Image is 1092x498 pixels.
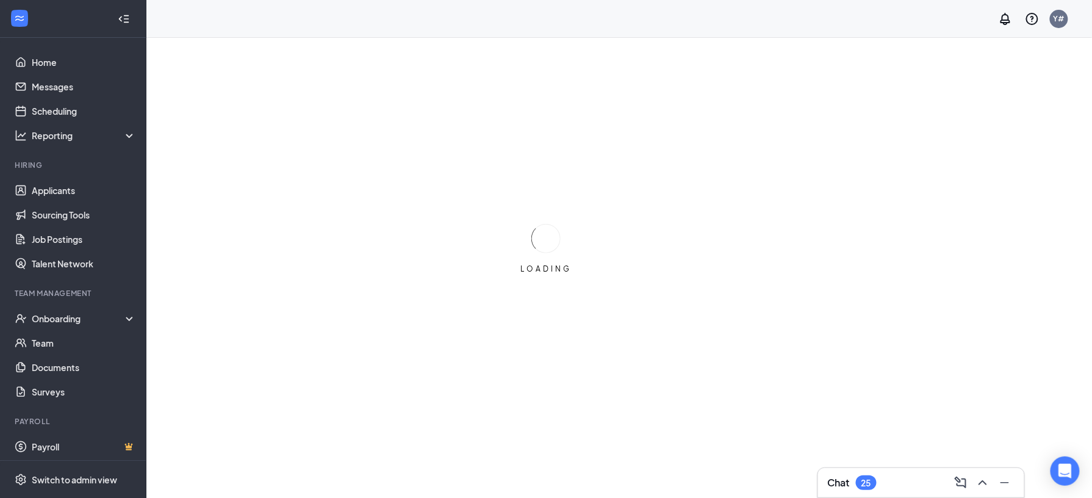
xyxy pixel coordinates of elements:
[32,380,136,404] a: Surveys
[951,473,971,493] button: ComposeMessage
[995,473,1015,493] button: Minimize
[15,288,134,298] div: Team Management
[954,475,968,490] svg: ComposeMessage
[32,312,126,325] div: Onboarding
[32,355,136,380] a: Documents
[32,129,137,142] div: Reporting
[973,473,993,493] button: ChevronUp
[1054,13,1065,24] div: Y#
[32,203,136,227] a: Sourcing Tools
[515,264,577,274] div: LOADING
[828,476,850,489] h3: Chat
[118,13,130,25] svg: Collapse
[32,227,136,251] a: Job Postings
[15,312,27,325] svg: UserCheck
[32,331,136,355] a: Team
[15,129,27,142] svg: Analysis
[975,475,990,490] svg: ChevronUp
[32,178,136,203] a: Applicants
[15,474,27,486] svg: Settings
[998,12,1013,26] svg: Notifications
[32,74,136,99] a: Messages
[32,435,136,459] a: PayrollCrown
[32,50,136,74] a: Home
[15,160,134,170] div: Hiring
[997,475,1012,490] svg: Minimize
[32,99,136,123] a: Scheduling
[1051,457,1080,486] div: Open Intercom Messenger
[1025,12,1040,26] svg: QuestionInfo
[32,474,117,486] div: Switch to admin view
[13,12,26,24] svg: WorkstreamLogo
[15,416,134,427] div: Payroll
[32,251,136,276] a: Talent Network
[861,478,871,488] div: 25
